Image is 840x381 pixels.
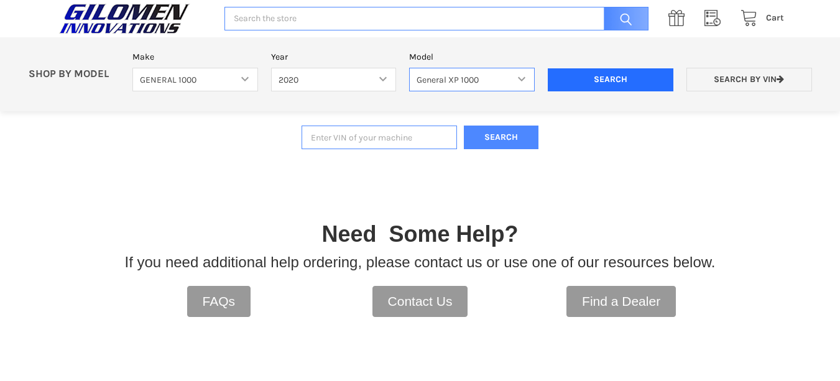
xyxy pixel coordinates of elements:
p: SHOP BY MODEL [22,68,126,81]
a: GILOMEN INNOVATIONS [56,3,211,34]
label: Make [132,50,258,63]
img: GILOMEN INNOVATIONS [56,3,193,34]
a: Find a Dealer [566,286,676,317]
input: Search [548,68,673,92]
p: If you need additional help ordering, please contact us or use one of our resources below. [125,251,716,273]
a: Contact Us [372,286,468,317]
input: Enter VIN of your machine [302,126,457,150]
button: Search [464,126,538,150]
a: Cart [734,11,784,26]
input: Search [598,7,648,31]
a: Search by VIN [686,68,812,92]
p: Need Some Help? [321,218,518,251]
label: Model [409,50,535,63]
span: Cart [766,12,784,23]
a: FAQs [187,286,251,317]
label: Year [271,50,397,63]
input: Search the store [224,7,648,31]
